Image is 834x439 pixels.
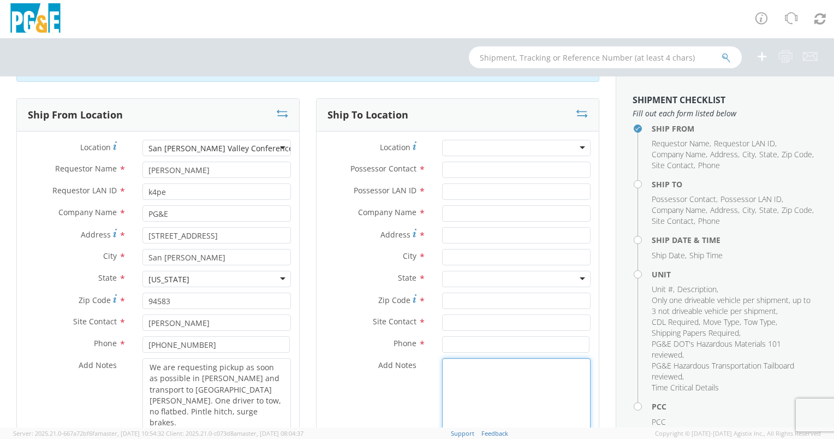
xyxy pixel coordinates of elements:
span: Ship Date [652,250,685,260]
li: , [782,205,814,216]
span: Requestor LAN ID [714,138,775,149]
strong: Shipment Checklist [633,94,725,106]
div: San [PERSON_NAME] Valley Conference Ctr [148,143,306,154]
li: , [652,138,711,149]
span: Possessor Contact [350,163,416,174]
li: , [744,317,777,328]
li: , [652,149,707,160]
span: Unit # [652,284,673,294]
span: Phone [698,216,720,226]
span: Add Notes [79,360,117,370]
li: , [677,284,718,295]
li: , [759,149,779,160]
span: Copyright © [DATE]-[DATE] Agistix Inc., All Rights Reserved [655,429,821,438]
span: Address [710,205,738,215]
li: , [652,317,700,328]
span: Fill out each form listed below [633,108,818,119]
li: , [720,194,783,205]
span: City [742,149,755,159]
span: City [403,251,416,261]
span: Company Name [58,207,117,217]
a: Support [451,429,474,437]
li: , [652,250,687,261]
a: Feedback [481,429,508,437]
span: State [759,205,777,215]
span: Zip Code [782,205,812,215]
span: Company Name [652,205,706,215]
h3: Ship From Location [28,110,123,121]
li: , [742,149,756,160]
span: Site Contact [652,160,694,170]
span: Zip Code [378,295,410,305]
li: , [710,149,740,160]
span: Add Notes [378,360,416,370]
li: , [759,205,779,216]
span: Site Contact [373,316,416,327]
span: Phone [394,338,416,348]
span: PG&E Hazardous Transportation Tailboard reviewed [652,360,794,382]
li: , [652,339,815,360]
span: Requestor Name [652,138,710,149]
span: Shipping Papers Required [652,328,739,338]
span: Phone [698,160,720,170]
input: Shipment, Tracking or Reference Number (at least 4 chars) [469,46,742,68]
h4: Ship To [652,180,818,188]
span: PCC [652,417,666,427]
span: State [759,149,777,159]
span: Location [380,142,410,152]
span: Time Critical Details [652,382,719,393]
li: , [652,205,707,216]
h4: Ship From [652,124,818,133]
span: Address [710,149,738,159]
div: [US_STATE] [148,274,189,285]
span: City [742,205,755,215]
span: Address [380,229,410,240]
li: , [703,317,741,328]
h4: Ship Date & Time [652,236,818,244]
span: Possessor LAN ID [720,194,782,204]
li: , [652,194,718,205]
span: Company Name [652,149,706,159]
span: Company Name [358,207,416,217]
li: , [652,360,815,382]
span: PG&E DOT's Hazardous Materials 101 reviewed [652,339,781,360]
li: , [652,328,741,339]
span: Tow Type [744,317,776,327]
span: Site Contact [73,316,117,327]
span: Site Contact [652,216,694,226]
h4: PCC [652,402,818,411]
span: Zip Code [79,295,111,305]
span: Description [677,284,717,294]
span: master, [DATE] 08:04:37 [237,429,303,437]
span: master, [DATE] 10:54:32 [98,429,164,437]
li: , [652,295,815,317]
li: , [742,205,756,216]
span: City [103,251,117,261]
li: , [714,138,777,149]
span: Client: 2025.21.0-c073d8a [166,429,303,437]
span: State [398,272,416,283]
span: Ship Time [689,250,723,260]
span: Requestor Name [55,163,117,174]
li: , [652,216,695,227]
li: , [652,284,675,295]
img: pge-logo-06675f144f4cfa6a6814.png [8,3,63,35]
span: Zip Code [782,149,812,159]
span: Address [81,229,111,240]
h4: Unit [652,270,818,278]
li: , [652,160,695,171]
span: Requestor LAN ID [52,185,117,195]
span: Possessor Contact [652,194,716,204]
li: , [782,149,814,160]
li: , [710,205,740,216]
span: Server: 2025.21.0-667a72bf6fa [13,429,164,437]
span: Move Type [703,317,740,327]
span: CDL Required [652,317,699,327]
span: Only one driveable vehicle per shipment, up to 3 not driveable vehicle per shipment [652,295,811,316]
h3: Ship To Location [327,110,408,121]
span: State [98,272,117,283]
span: Phone [94,338,117,348]
span: Location [80,142,111,152]
span: Possessor LAN ID [354,185,416,195]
